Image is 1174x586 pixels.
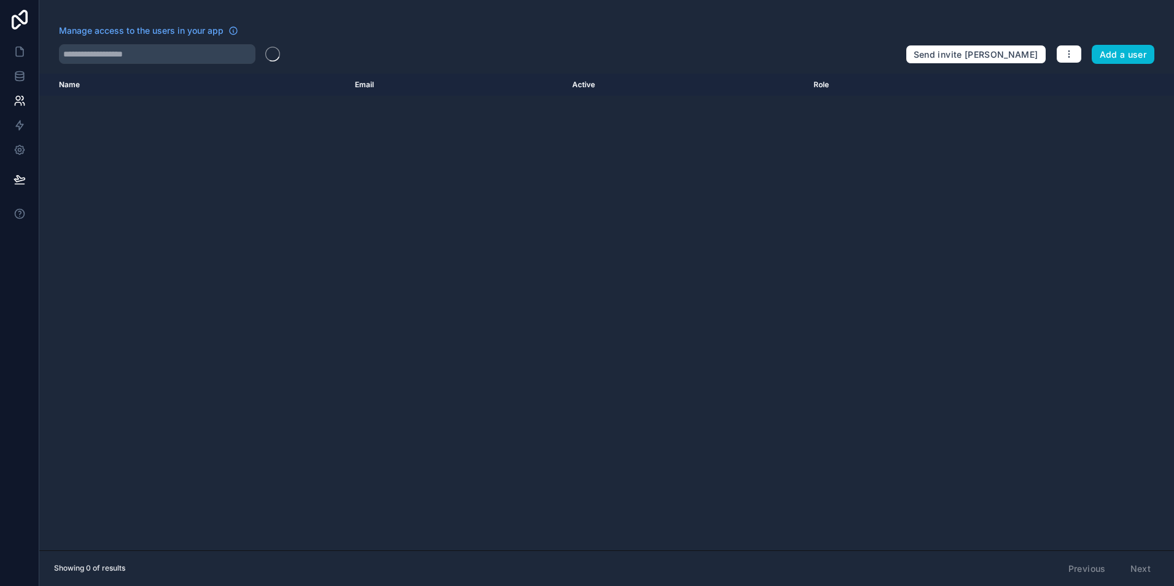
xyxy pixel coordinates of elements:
[1092,45,1155,64] button: Add a user
[59,25,238,37] a: Manage access to the users in your app
[565,74,806,96] th: Active
[39,74,1174,550] div: scrollable content
[59,25,224,37] span: Manage access to the users in your app
[348,74,565,96] th: Email
[906,45,1046,64] button: Send invite [PERSON_NAME]
[806,74,1000,96] th: Role
[54,563,125,573] span: Showing 0 of results
[39,74,348,96] th: Name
